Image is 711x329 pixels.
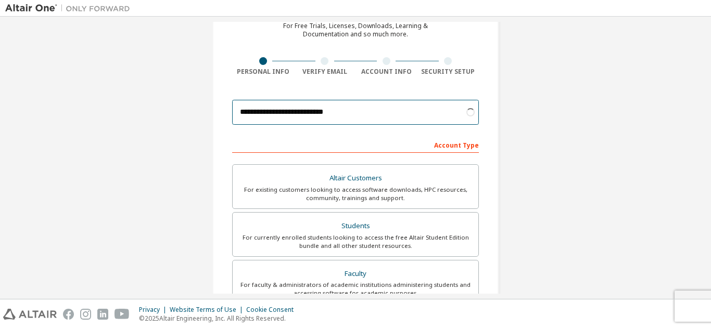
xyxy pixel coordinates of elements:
img: Altair One [5,3,135,14]
div: Faculty [239,267,472,281]
div: Verify Email [294,68,356,76]
div: Account Info [355,68,417,76]
p: © 2025 Altair Engineering, Inc. All Rights Reserved. [139,314,300,323]
div: For existing customers looking to access software downloads, HPC resources, community, trainings ... [239,186,472,202]
div: Privacy [139,306,170,314]
div: Security Setup [417,68,479,76]
img: altair_logo.svg [3,309,57,320]
div: For currently enrolled students looking to access the free Altair Student Edition bundle and all ... [239,233,472,250]
div: Personal Info [232,68,294,76]
img: youtube.svg [115,309,130,320]
img: facebook.svg [63,309,74,320]
div: Altair Customers [239,171,472,186]
img: linkedin.svg [97,309,108,320]
img: instagram.svg [80,309,91,320]
div: Website Terms of Use [170,306,246,314]
div: Students [239,219,472,233]
div: Cookie Consent [246,306,300,314]
div: For Free Trials, Licenses, Downloads, Learning & Documentation and so much more. [283,22,428,38]
div: Account Type [232,136,479,153]
div: For faculty & administrators of academic institutions administering students and accessing softwa... [239,281,472,297]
